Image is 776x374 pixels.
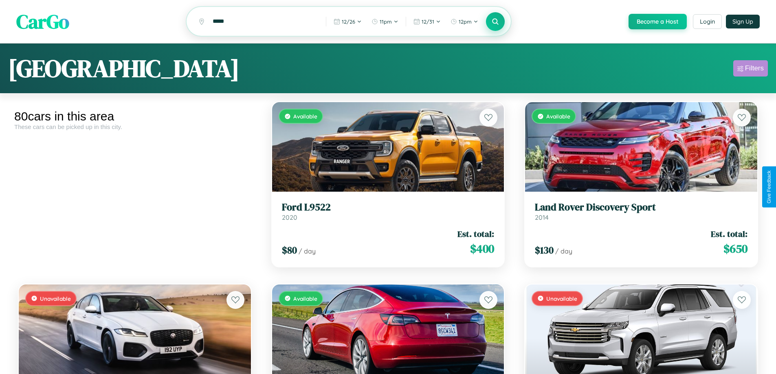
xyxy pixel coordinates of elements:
[459,18,472,25] span: 12pm
[282,201,495,213] h3: Ford L9522
[293,295,317,302] span: Available
[299,247,316,255] span: / day
[14,109,255,123] div: 80 cars in this area
[535,201,747,221] a: Land Rover Discovery Sport2014
[330,15,366,28] button: 12/26
[555,247,572,255] span: / day
[457,228,494,240] span: Est. total:
[745,64,764,72] div: Filters
[711,228,747,240] span: Est. total:
[693,14,722,29] button: Login
[766,171,772,203] div: Give Feedback
[282,213,297,221] span: 2020
[40,295,71,302] span: Unavailable
[723,241,747,257] span: $ 650
[546,295,577,302] span: Unavailable
[535,243,554,257] span: $ 130
[629,14,687,29] button: Become a Host
[16,8,69,35] span: CarGo
[293,113,317,120] span: Available
[8,52,240,85] h1: [GEOGRAPHIC_DATA]
[546,113,570,120] span: Available
[535,201,747,213] h3: Land Rover Discovery Sport
[409,15,445,28] button: 12/31
[535,213,549,221] span: 2014
[342,18,355,25] span: 12 / 26
[470,241,494,257] span: $ 400
[282,243,297,257] span: $ 80
[726,15,760,28] button: Sign Up
[446,15,482,28] button: 12pm
[282,201,495,221] a: Ford L95222020
[733,60,768,77] button: Filters
[14,123,255,130] div: These cars can be picked up in this city.
[422,18,434,25] span: 12 / 31
[367,15,402,28] button: 11pm
[380,18,392,25] span: 11pm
